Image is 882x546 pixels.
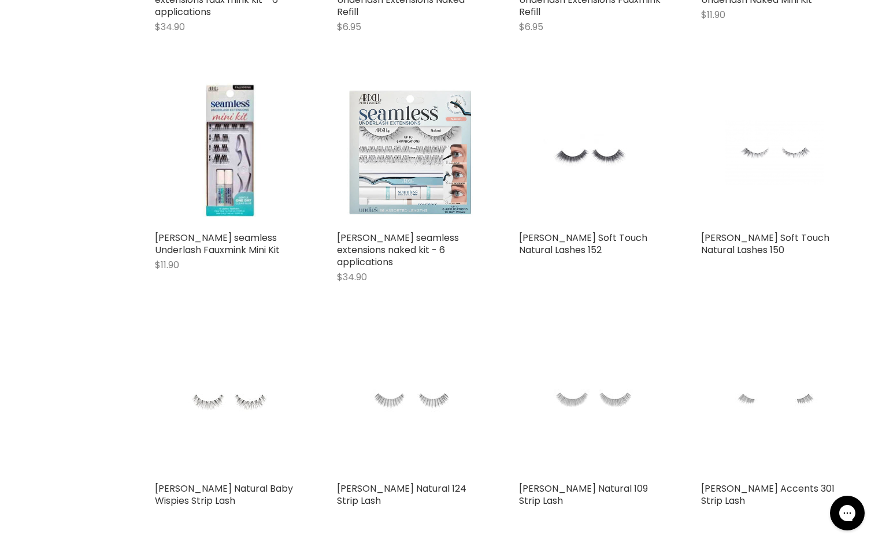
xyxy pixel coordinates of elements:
a: Ardell Natural 124 Strip Lash [337,329,484,477]
a: [PERSON_NAME] Soft Touch Natural Lashes 152 [519,231,647,257]
a: Ardell Natural Baby Wispies Strip Lash [155,329,302,477]
a: [PERSON_NAME] Accents 301 Strip Lash [701,482,835,507]
iframe: Gorgias live chat messenger [824,492,870,534]
span: $11.90 [701,8,725,21]
a: [PERSON_NAME] Natural 109 Strip Lash [519,482,648,507]
a: [PERSON_NAME] seamless extensions naked kit - 6 applications [337,231,459,269]
a: Ardell Soft Touch Natural Lashes 152 [519,79,666,226]
a: Ardell Soft Touch Natural Lashes 150 [701,79,848,226]
img: Ardell seamless extensions naked kit - 6 applications [337,79,484,226]
a: Ardell Natural 109 Strip Lash [519,329,666,477]
span: $11.90 [155,258,179,272]
span: $34.90 [155,20,185,34]
a: Ardell Accents 301 Strip Lash [701,329,848,477]
a: [PERSON_NAME] Soft Touch Natural Lashes 150 [701,231,829,257]
a: [PERSON_NAME] Natural 124 Strip Lash [337,482,466,507]
a: [PERSON_NAME] Natural Baby Wispies Strip Lash [155,482,293,507]
span: $6.95 [519,20,543,34]
a: [PERSON_NAME] seamless Underlash Fauxmink Mini Kit [155,231,280,257]
a: Ardell seamless Underlash Fauxmink Mini Kit [155,79,302,226]
span: $6.95 [337,20,361,34]
span: $34.90 [337,270,367,284]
